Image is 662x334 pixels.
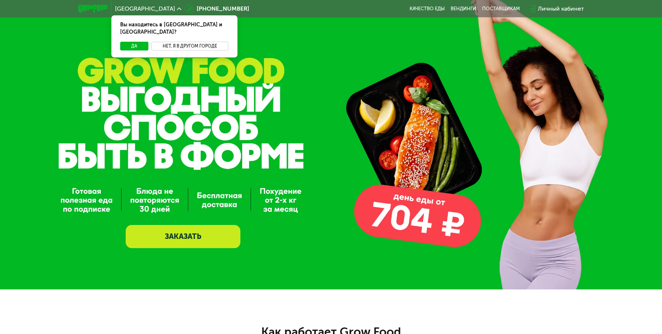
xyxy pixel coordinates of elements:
a: Качество еды [410,6,445,12]
a: Вендинги [451,6,476,12]
div: Вы находитесь в [GEOGRAPHIC_DATA] и [GEOGRAPHIC_DATA]? [111,15,237,42]
a: [PHONE_NUMBER] [185,4,249,13]
div: поставщикам [482,6,520,12]
div: Личный кабинет [538,4,584,13]
span: [GEOGRAPHIC_DATA] [115,6,175,12]
button: Да [120,42,148,50]
button: Нет, я в другом городе [151,42,229,50]
a: ЗАКАЗАТЬ [126,225,240,248]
